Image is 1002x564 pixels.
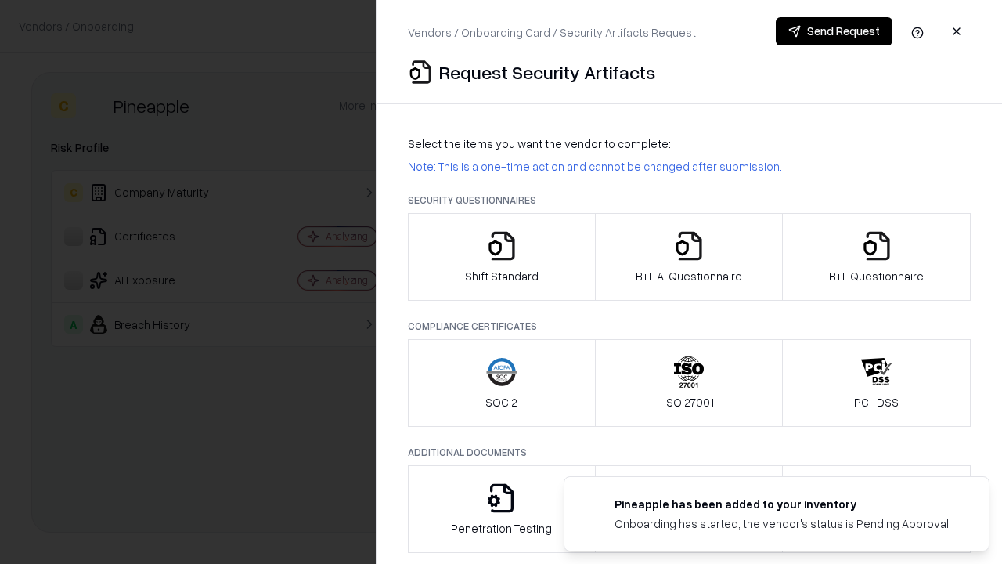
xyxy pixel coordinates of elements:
p: ISO 27001 [664,394,714,410]
p: Select the items you want the vendor to complete: [408,136,971,152]
button: SOC 2 [408,339,596,427]
button: Penetration Testing [408,465,596,553]
p: B+L AI Questionnaire [636,268,742,284]
p: B+L Questionnaire [829,268,924,284]
button: ISO 27001 [595,339,784,427]
p: SOC 2 [485,394,517,410]
button: Shift Standard [408,213,596,301]
p: Security Questionnaires [408,193,971,207]
p: Request Security Artifacts [439,60,655,85]
p: Vendors / Onboarding Card / Security Artifacts Request [408,24,696,41]
p: Note: This is a one-time action and cannot be changed after submission. [408,158,971,175]
p: Penetration Testing [451,520,552,537]
button: B+L Questionnaire [782,213,971,301]
p: Additional Documents [408,446,971,459]
p: PCI-DSS [854,394,899,410]
img: pineappleenergy.com [583,496,602,515]
button: Data Processing Agreement [782,465,971,553]
p: Shift Standard [465,268,539,284]
button: Privacy Policy [595,465,784,553]
div: Pineapple has been added to your inventory [615,496,951,512]
div: Onboarding has started, the vendor's status is Pending Approval. [615,515,951,532]
button: B+L AI Questionnaire [595,213,784,301]
button: Send Request [776,17,892,45]
p: Compliance Certificates [408,320,971,333]
button: PCI-DSS [782,339,971,427]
